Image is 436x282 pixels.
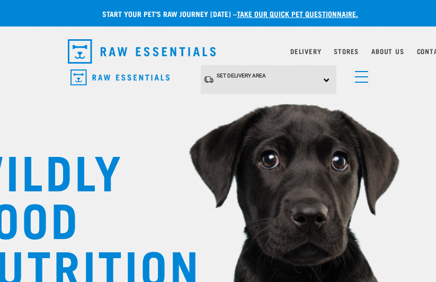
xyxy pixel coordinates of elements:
a: Stores [334,49,359,53]
a: menu [350,65,369,84]
a: About Us [371,49,404,53]
a: Delivery [290,49,321,53]
img: van-moving.png [203,75,214,84]
span: Set Delivery Area [217,73,266,78]
nav: dropdown navigation [59,35,377,68]
img: Raw Essentials Logo [70,69,170,86]
a: take our quick pet questionnaire. [237,12,358,15]
img: Raw Essentials Logo [68,39,216,64]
